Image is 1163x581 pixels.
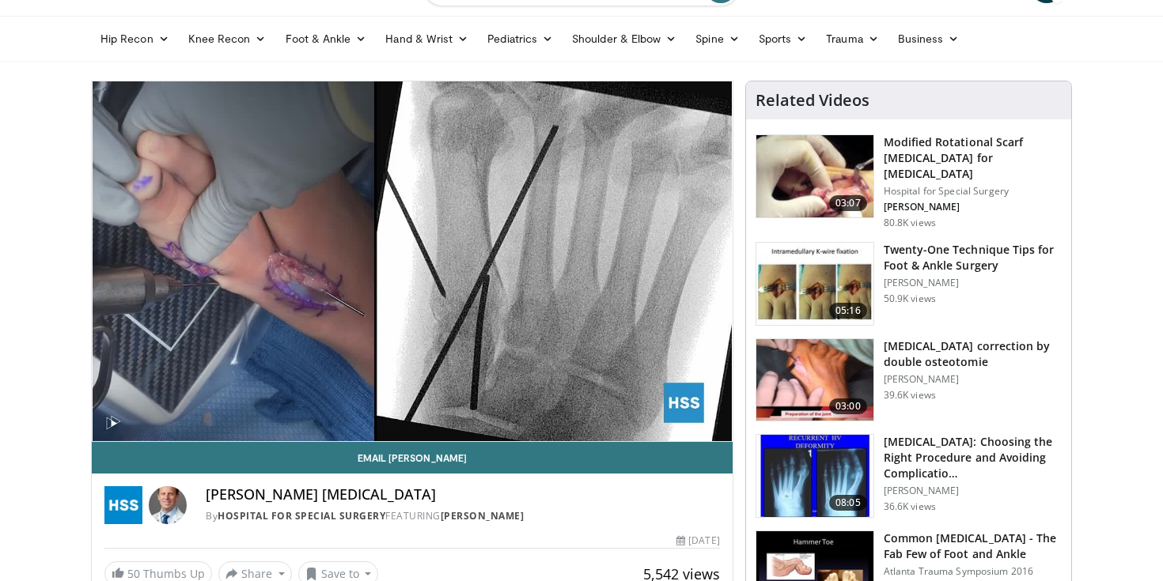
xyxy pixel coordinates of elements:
h3: [MEDICAL_DATA]: Choosing the Right Procedure and Avoiding Complicatio… [884,434,1062,481]
a: Pediatrics [478,23,563,55]
a: Hospital for Special Surgery [218,509,385,523]
p: [PERSON_NAME] [884,201,1062,213]
p: 50.9K views [884,292,936,305]
h3: Common [MEDICAL_DATA] - The Fab Few of Foot and Ankle [884,530,1062,562]
span: 05:16 [829,303,867,319]
p: 36.6K views [884,500,936,513]
h4: [PERSON_NAME] [MEDICAL_DATA] [206,486,720,504]
a: Spine [686,23,748,55]
a: Hip Recon [91,23,179,55]
a: [PERSON_NAME] [441,509,525,523]
span: 03:07 [829,195,867,211]
a: Business [888,23,969,55]
h3: Modified Rotational Scarf [MEDICAL_DATA] for [MEDICAL_DATA] [884,134,1062,182]
img: Scarf_Osteotomy_100005158_3.jpg.150x105_q85_crop-smart_upscale.jpg [756,135,873,217]
p: [PERSON_NAME] [884,373,1062,386]
a: 08:05 [MEDICAL_DATA]: Choosing the Right Procedure and Avoiding Complicatio… [PERSON_NAME] 36.6K ... [756,434,1062,518]
div: By FEATURING [206,509,720,523]
img: 6702e58c-22b3-47ce-9497-b1c0ae175c4c.150x105_q85_crop-smart_upscale.jpg [756,243,873,325]
a: Shoulder & Elbow [563,23,686,55]
span: 03:00 [829,398,867,414]
p: 39.6K views [884,389,936,402]
img: Avatar [149,486,187,524]
a: 03:07 Modified Rotational Scarf [MEDICAL_DATA] for [MEDICAL_DATA] Hospital for Special Surgery [P... [756,134,1062,229]
div: [DATE] [676,534,719,548]
p: [PERSON_NAME] [884,277,1062,289]
img: 3c75a04a-ad21-4ad9-966a-c963a6420fc5.150x105_q85_crop-smart_upscale.jpg [756,435,873,517]
h3: [MEDICAL_DATA] correction by double osteotomie [884,338,1062,370]
a: 03:00 [MEDICAL_DATA] correction by double osteotomie [PERSON_NAME] 39.6K views [756,338,1062,422]
p: Atlanta Trauma Symposium 2016 [884,565,1062,578]
img: Hospital for Special Surgery [104,486,142,524]
a: Sports [749,23,817,55]
a: Foot & Ankle [276,23,377,55]
a: 05:16 Twenty-One Technique Tips for Foot & Ankle Surgery [PERSON_NAME] 50.9K views [756,242,1062,326]
p: [PERSON_NAME] [884,485,1062,497]
h4: Related Videos [756,91,869,110]
img: 294729_0000_1.png.150x105_q85_crop-smart_upscale.jpg [756,339,873,421]
h3: Twenty-One Technique Tips for Foot & Ankle Surgery [884,242,1062,274]
a: Trauma [816,23,888,55]
p: Hospital for Special Surgery [884,185,1062,198]
video-js: Video Player [92,81,733,442]
span: 50 [127,566,140,581]
p: 80.8K views [884,217,936,229]
a: Email [PERSON_NAME] [92,442,733,473]
span: 08:05 [829,495,867,511]
a: Knee Recon [179,23,276,55]
a: Hand & Wrist [376,23,478,55]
